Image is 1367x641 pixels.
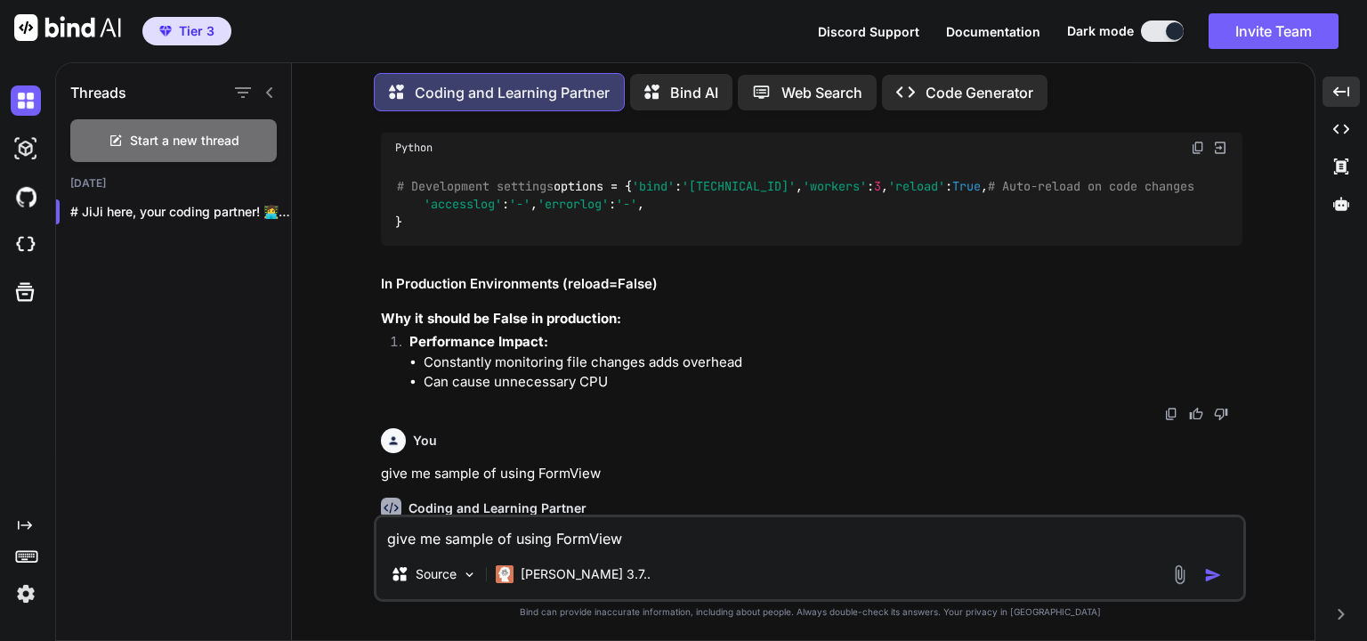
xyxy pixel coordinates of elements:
[413,432,437,450] h6: You
[682,178,796,194] span: '[TECHNICAL_ID]'
[14,14,121,41] img: Bind AI
[1169,564,1190,585] img: attachment
[381,310,621,327] strong: Why it should be False in production:
[179,22,214,40] span: Tier 3
[496,565,514,583] img: Claude 3.7 Sonnet (Anthropic)
[130,132,239,150] span: Start a new thread
[1067,22,1134,40] span: Dark mode
[424,353,1242,373] li: Constantly monitoring file changes adds overhead
[888,178,945,194] span: 'reload'
[1212,140,1228,156] img: Open in Browser
[395,177,1193,232] code: options = { : , : , : , : , : , }
[11,134,41,164] img: darkAi-studio
[408,499,586,517] h6: Coding and Learning Partner
[11,85,41,116] img: darkChat
[988,178,1194,194] span: # Auto-reload on code changes
[416,565,457,583] p: Source
[803,178,867,194] span: 'workers'
[926,82,1033,103] p: Code Generator
[70,203,291,221] p: # JiJi here, your coding partner! 👩‍💻 ...
[409,333,548,350] strong: Performance Impact:
[397,178,554,194] span: # Development settings
[374,605,1246,619] p: Bind can provide inaccurate information, including about people. Always double-check its answers....
[818,24,919,39] span: Discord Support
[616,196,637,212] span: '-'
[1214,407,1228,421] img: dislike
[818,22,919,41] button: Discord Support
[142,17,231,45] button: premiumTier 3
[509,196,530,212] span: '-'
[381,464,1242,484] p: give me sample of using FormView
[946,22,1040,41] button: Documentation
[1204,566,1222,584] img: icon
[1189,407,1203,421] img: like
[538,196,609,212] span: 'errorlog'
[415,82,610,103] p: Coding and Learning Partner
[381,274,1242,295] h2: In Production Environments (reload=False)
[632,178,675,194] span: 'bind'
[11,230,41,260] img: cloudideIcon
[11,182,41,212] img: githubDark
[462,567,477,582] img: Pick Models
[781,82,862,103] p: Web Search
[424,372,1242,393] li: Can cause unnecessary CPU
[424,196,502,212] span: 'accesslog'
[70,82,126,103] h1: Threads
[1164,407,1178,421] img: copy
[395,141,433,155] span: Python
[11,579,41,609] img: settings
[1191,141,1205,155] img: copy
[946,24,1040,39] span: Documentation
[56,176,291,191] h2: [DATE]
[952,178,981,194] span: True
[670,82,718,103] p: Bind AI
[1209,13,1339,49] button: Invite Team
[521,565,651,583] p: [PERSON_NAME] 3.7..
[159,26,172,37] img: premium
[874,178,881,194] span: 3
